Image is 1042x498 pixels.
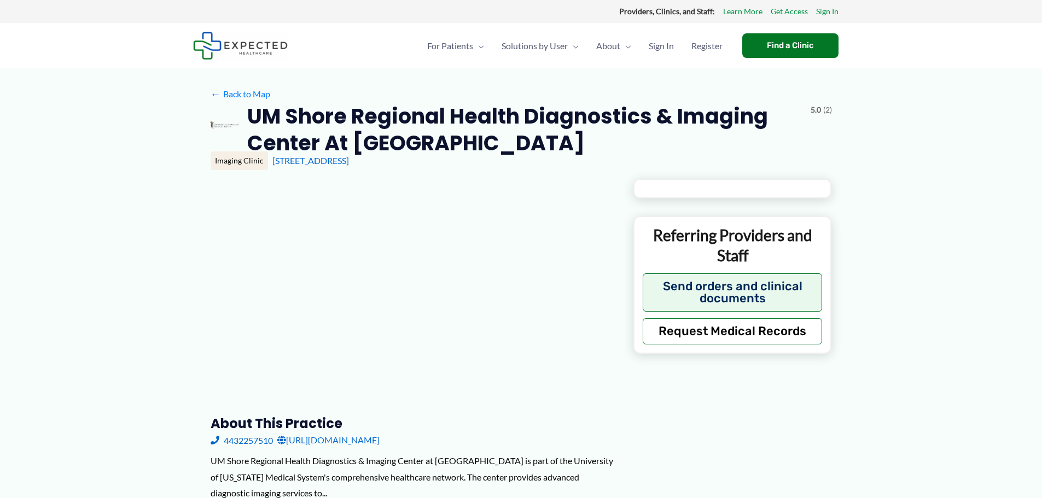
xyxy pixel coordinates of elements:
[742,33,839,58] a: Find a Clinic
[211,151,268,170] div: Imaging Clinic
[418,27,731,65] nav: Primary Site Navigation
[640,27,683,65] a: Sign In
[587,27,640,65] a: AboutMenu Toggle
[691,27,723,65] span: Register
[683,27,731,65] a: Register
[193,32,288,60] img: Expected Healthcare Logo - side, dark font, small
[643,225,823,265] p: Referring Providers and Staff
[473,27,484,65] span: Menu Toggle
[643,273,823,312] button: Send orders and clinical documents
[493,27,587,65] a: Solutions by UserMenu Toggle
[816,4,839,19] a: Sign In
[823,103,832,117] span: (2)
[620,27,631,65] span: Menu Toggle
[211,432,273,448] a: 4432257510
[568,27,579,65] span: Menu Toggle
[427,27,473,65] span: For Patients
[211,415,616,432] h3: About this practice
[619,7,715,16] strong: Providers, Clinics, and Staff:
[643,318,823,344] button: Request Medical Records
[418,27,493,65] a: For PatientsMenu Toggle
[811,103,821,117] span: 5.0
[277,432,380,448] a: [URL][DOMAIN_NAME]
[211,89,221,99] span: ←
[272,155,349,166] a: [STREET_ADDRESS]
[247,103,802,157] h2: UM Shore Regional Health Diagnostics & Imaging Center at [GEOGRAPHIC_DATA]
[502,27,568,65] span: Solutions by User
[723,4,762,19] a: Learn More
[596,27,620,65] span: About
[771,4,808,19] a: Get Access
[211,86,270,102] a: ←Back to Map
[649,27,674,65] span: Sign In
